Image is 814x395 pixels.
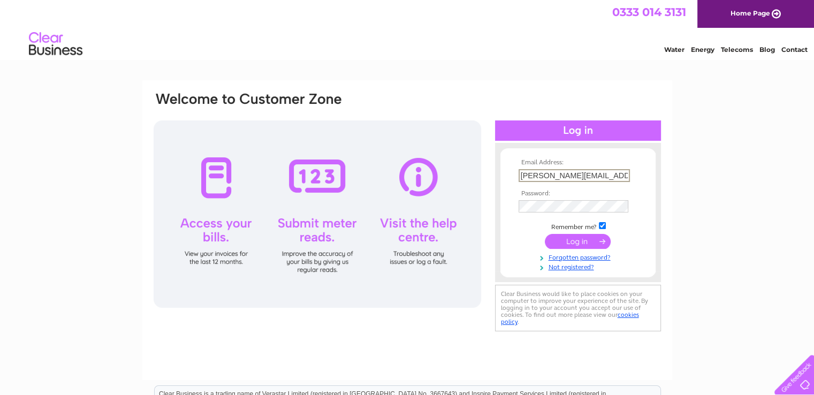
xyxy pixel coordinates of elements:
[781,45,808,54] a: Contact
[664,45,684,54] a: Water
[612,5,686,19] a: 0333 014 3131
[545,234,611,249] input: Submit
[495,285,661,331] div: Clear Business would like to place cookies on your computer to improve your experience of the sit...
[516,221,640,231] td: Remember me?
[691,45,714,54] a: Energy
[519,261,640,271] a: Not registered?
[721,45,753,54] a: Telecoms
[155,6,660,52] div: Clear Business is a trading name of Verastar Limited (registered in [GEOGRAPHIC_DATA] No. 3667643...
[519,252,640,262] a: Forgotten password?
[28,28,83,60] img: logo.png
[516,159,640,166] th: Email Address:
[501,311,639,325] a: cookies policy
[516,190,640,197] th: Password:
[759,45,775,54] a: Blog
